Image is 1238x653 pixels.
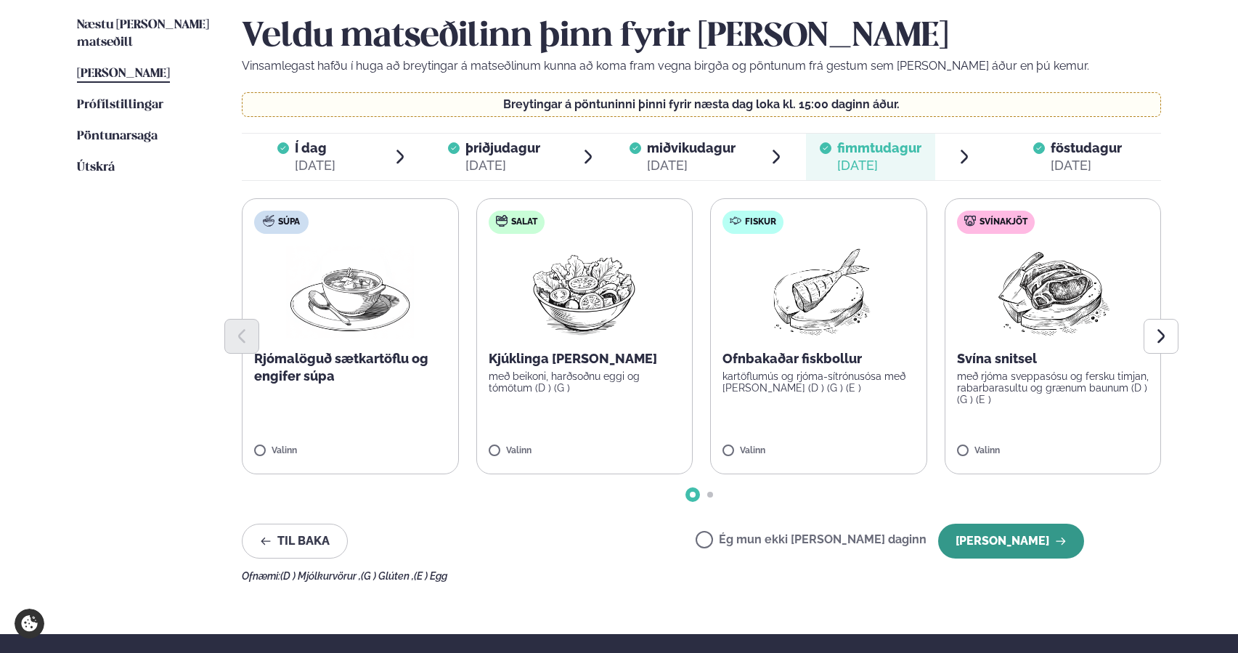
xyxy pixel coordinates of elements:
[988,246,1117,338] img: Pork-Meat.png
[722,350,915,368] p: Ofnbakaðar fiskbollur
[77,68,170,80] span: [PERSON_NAME]
[722,370,915,394] p: kartöflumús og rjóma-sítrónusósa með [PERSON_NAME] (D ) (G ) (E )
[77,17,213,52] a: Næstu [PERSON_NAME] matseðill
[254,350,447,385] p: Rjómalöguð sætkartöflu og engifer súpa
[257,99,1147,110] p: Breytingar á pöntuninni þinni fyrir næsta dag loka kl. 15:00 daginn áður.
[745,216,776,228] span: Fiskur
[511,216,537,228] span: Salat
[730,215,741,227] img: fish.svg
[1051,157,1122,174] div: [DATE]
[465,157,540,174] div: [DATE]
[707,492,713,498] span: Go to slide 2
[980,216,1027,228] span: Svínakjöt
[242,524,348,559] button: Til baka
[690,492,696,498] span: Go to slide 1
[837,157,921,174] div: [DATE]
[242,57,1161,75] p: Vinsamlegast hafðu í huga að breytingar á matseðlinum kunna að koma fram vegna birgða og pöntunum...
[77,128,158,145] a: Pöntunarsaga
[263,215,274,227] img: soup.svg
[242,570,1161,582] div: Ofnæmi:
[224,319,259,354] button: Previous slide
[414,570,447,582] span: (E ) Egg
[938,524,1084,559] button: [PERSON_NAME]
[280,570,361,582] span: (D ) Mjólkurvörur ,
[520,246,648,338] img: Salad.png
[286,246,414,338] img: Soup.png
[77,130,158,142] span: Pöntunarsaga
[1144,319,1178,354] button: Next slide
[295,139,335,157] span: Í dag
[489,350,681,368] p: Kjúklinga [PERSON_NAME]
[647,157,736,174] div: [DATE]
[754,246,883,338] img: Fish.png
[957,350,1149,368] p: Svína snitsel
[647,140,736,155] span: miðvikudagur
[15,609,44,638] a: Cookie settings
[1051,140,1122,155] span: föstudagur
[278,216,300,228] span: Súpa
[465,140,540,155] span: þriðjudagur
[77,99,163,111] span: Prófílstillingar
[77,159,115,177] a: Útskrá
[295,157,335,174] div: [DATE]
[957,370,1149,405] p: með rjóma sveppasósu og fersku timjan, rabarbarasultu og grænum baunum (D ) (G ) (E )
[496,215,508,227] img: salad.svg
[361,570,414,582] span: (G ) Glúten ,
[77,97,163,114] a: Prófílstillingar
[964,215,976,227] img: pork.svg
[77,65,170,83] a: [PERSON_NAME]
[837,140,921,155] span: fimmtudagur
[242,17,1161,57] h2: Veldu matseðilinn þinn fyrir [PERSON_NAME]
[489,370,681,394] p: með beikoni, harðsoðnu eggi og tómötum (D ) (G )
[77,161,115,174] span: Útskrá
[77,19,209,49] span: Næstu [PERSON_NAME] matseðill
